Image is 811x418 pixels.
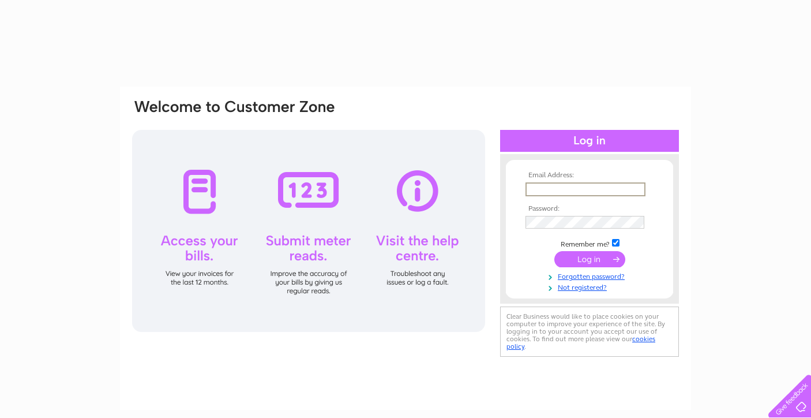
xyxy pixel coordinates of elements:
[523,171,656,180] th: Email Address:
[525,281,656,292] a: Not registered?
[506,335,655,350] a: cookies policy
[523,237,656,249] td: Remember me?
[500,307,679,357] div: Clear Business would like to place cookies on your computer to improve your experience of the sit...
[523,205,656,213] th: Password:
[525,270,656,281] a: Forgotten password?
[554,251,625,267] input: Submit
